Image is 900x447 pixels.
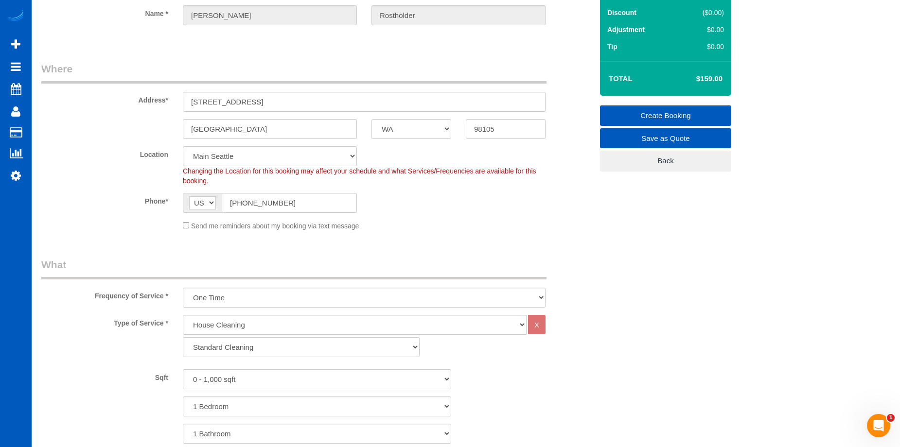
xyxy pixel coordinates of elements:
[607,8,636,17] label: Discount
[34,369,176,382] label: Sqft
[6,10,25,23] img: Automaid Logo
[667,75,723,83] h4: $159.00
[607,25,645,34] label: Adjustment
[600,128,731,149] a: Save as Quote
[34,92,176,105] label: Address*
[607,42,618,52] label: Tip
[183,119,357,139] input: City*
[191,222,359,230] span: Send me reminders about my booking via text message
[41,258,547,279] legend: What
[34,146,176,159] label: Location
[867,414,890,437] iframe: Intercom live chat
[371,5,546,25] input: Last Name*
[466,119,546,139] input: Zip Code*
[679,8,724,17] div: ($0.00)
[600,151,731,171] a: Back
[34,288,176,301] label: Frequency of Service *
[609,74,633,83] strong: Total
[679,42,724,52] div: $0.00
[600,105,731,126] a: Create Booking
[41,62,547,84] legend: Where
[679,25,724,34] div: $0.00
[183,5,357,25] input: First Name*
[222,193,357,213] input: Phone*
[34,315,176,328] label: Type of Service *
[34,5,176,18] label: Name *
[34,193,176,206] label: Phone*
[887,414,895,422] span: 1
[183,167,536,185] span: Changing the Location for this booking may affect your schedule and what Services/Frequencies are...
